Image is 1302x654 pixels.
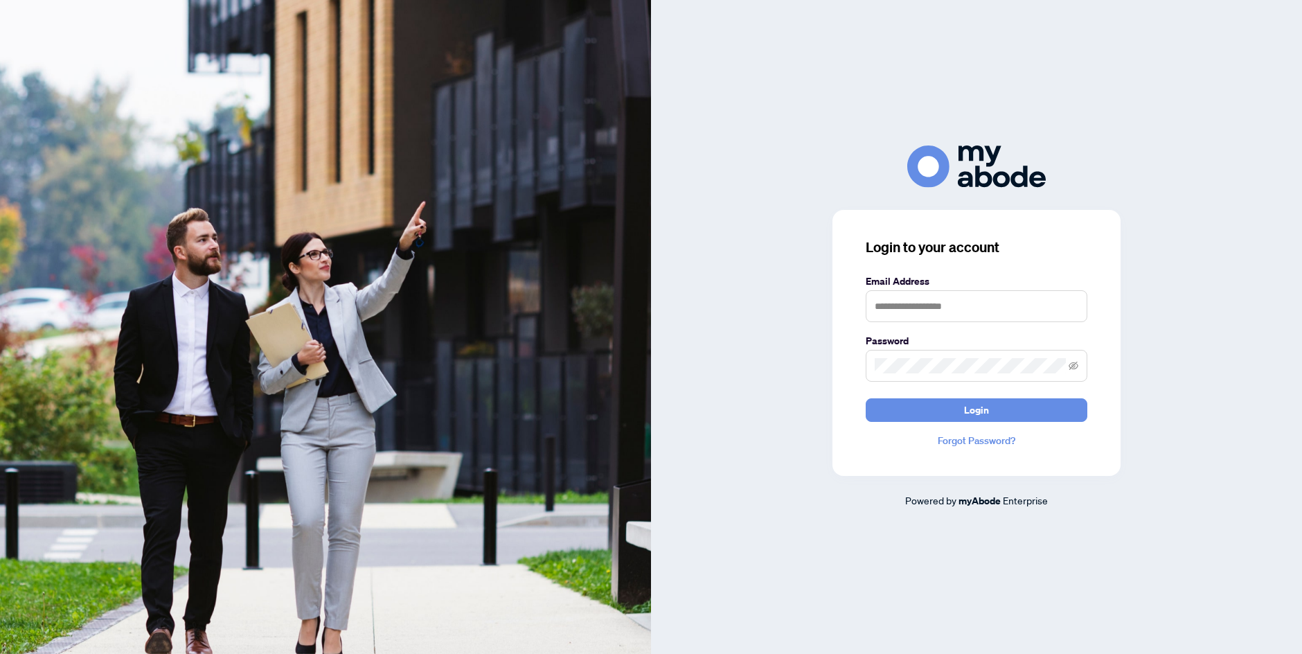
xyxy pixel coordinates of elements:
label: Password [866,333,1087,348]
a: Forgot Password? [866,433,1087,448]
span: Enterprise [1003,494,1048,506]
h3: Login to your account [866,238,1087,257]
img: ma-logo [907,145,1046,188]
span: eye-invisible [1069,361,1078,371]
span: Powered by [905,494,956,506]
a: myAbode [958,493,1001,509]
label: Email Address [866,274,1087,289]
button: Login [866,398,1087,422]
span: Login [964,399,989,421]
